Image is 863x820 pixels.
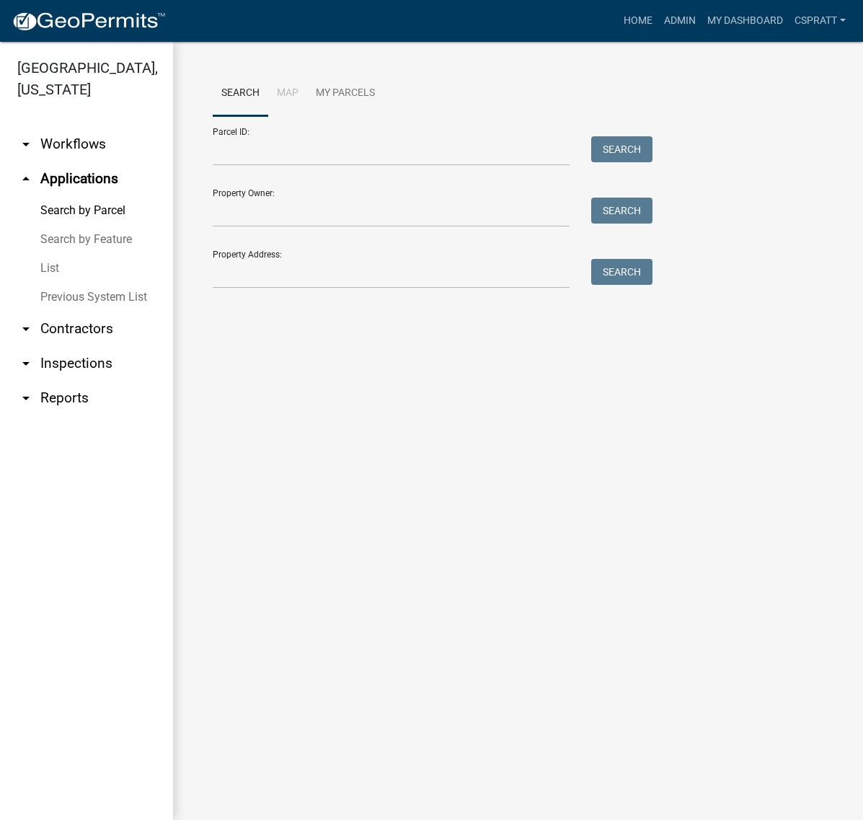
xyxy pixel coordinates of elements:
a: My Dashboard [702,7,789,35]
i: arrow_drop_down [17,355,35,372]
i: arrow_drop_up [17,170,35,188]
a: My Parcels [307,71,384,117]
i: arrow_drop_down [17,320,35,338]
button: Search [591,198,652,224]
button: Search [591,259,652,285]
a: cspratt [789,7,851,35]
button: Search [591,136,652,162]
a: Search [213,71,268,117]
a: Admin [658,7,702,35]
i: arrow_drop_down [17,136,35,153]
a: Home [618,7,658,35]
i: arrow_drop_down [17,389,35,407]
